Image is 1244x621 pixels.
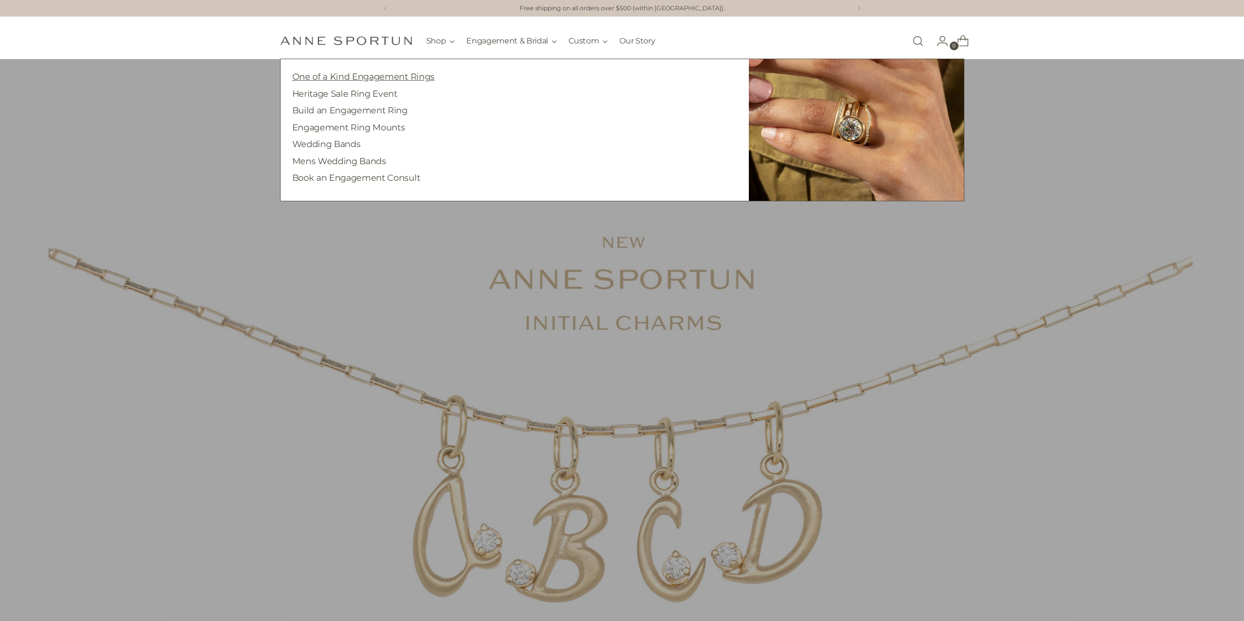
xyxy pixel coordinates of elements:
[280,36,412,45] a: Anne Sportun Fine Jewellery
[619,30,655,52] a: Our Story
[908,31,928,51] a: Open search modal
[568,30,608,52] button: Custom
[929,31,948,51] a: Go to the account page
[950,42,959,50] span: 0
[949,31,969,51] a: Open cart modal
[426,30,455,52] button: Shop
[466,30,557,52] button: Engagement & Bridal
